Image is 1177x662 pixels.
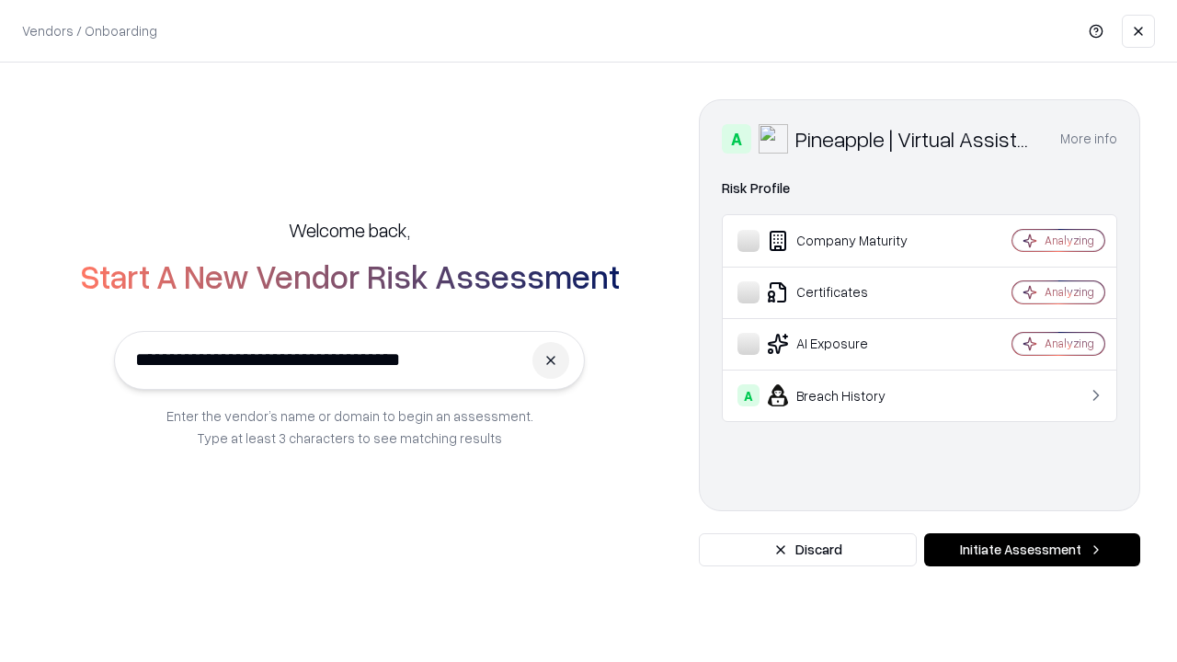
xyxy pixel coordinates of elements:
p: Vendors / Onboarding [22,21,157,40]
div: Analyzing [1045,336,1094,351]
div: Analyzing [1045,284,1094,300]
div: A [722,124,751,154]
div: Risk Profile [722,177,1117,200]
button: More info [1060,122,1117,155]
div: Pineapple | Virtual Assistant Agency [795,124,1038,154]
button: Initiate Assessment [924,533,1140,566]
div: Breach History [737,384,957,406]
h5: Welcome back, [289,217,410,243]
h2: Start A New Vendor Risk Assessment [80,257,620,294]
div: Analyzing [1045,233,1094,248]
div: Certificates [737,281,957,303]
div: AI Exposure [737,333,957,355]
button: Discard [699,533,917,566]
div: A [737,384,760,406]
img: Pineapple | Virtual Assistant Agency [759,124,788,154]
p: Enter the vendor’s name or domain to begin an assessment. Type at least 3 characters to see match... [166,405,533,449]
div: Company Maturity [737,230,957,252]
